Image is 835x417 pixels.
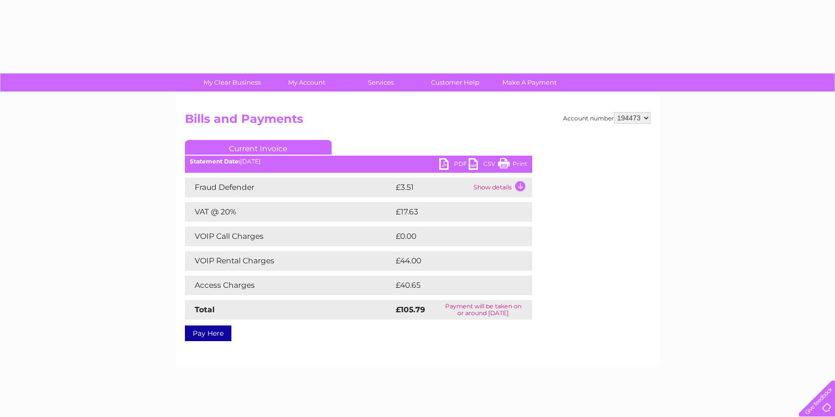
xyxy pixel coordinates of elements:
[393,251,513,271] td: £44.00
[195,305,215,314] strong: Total
[185,202,393,222] td: VAT @ 20%
[192,73,272,92] a: My Clear Business
[185,325,231,341] a: Pay Here
[185,227,393,246] td: VOIP Call Charges
[563,112,651,124] div: Account number
[185,251,393,271] td: VOIP Rental Charges
[469,158,498,172] a: CSV
[489,73,570,92] a: Make A Payment
[185,158,532,165] div: [DATE]
[434,300,532,320] td: Payment will be taken on or around [DATE]
[393,227,510,246] td: £0.00
[393,202,511,222] td: £17.63
[185,112,651,131] h2: Bills and Payments
[185,140,332,155] a: Current Invoice
[185,276,393,295] td: Access Charges
[471,178,532,197] td: Show details
[393,178,471,197] td: £3.51
[439,158,469,172] a: PDF
[190,158,240,165] b: Statement Date:
[185,178,393,197] td: Fraud Defender
[340,73,421,92] a: Services
[266,73,347,92] a: My Account
[396,305,425,314] strong: £105.79
[393,276,513,295] td: £40.65
[498,158,527,172] a: Print
[415,73,496,92] a: Customer Help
